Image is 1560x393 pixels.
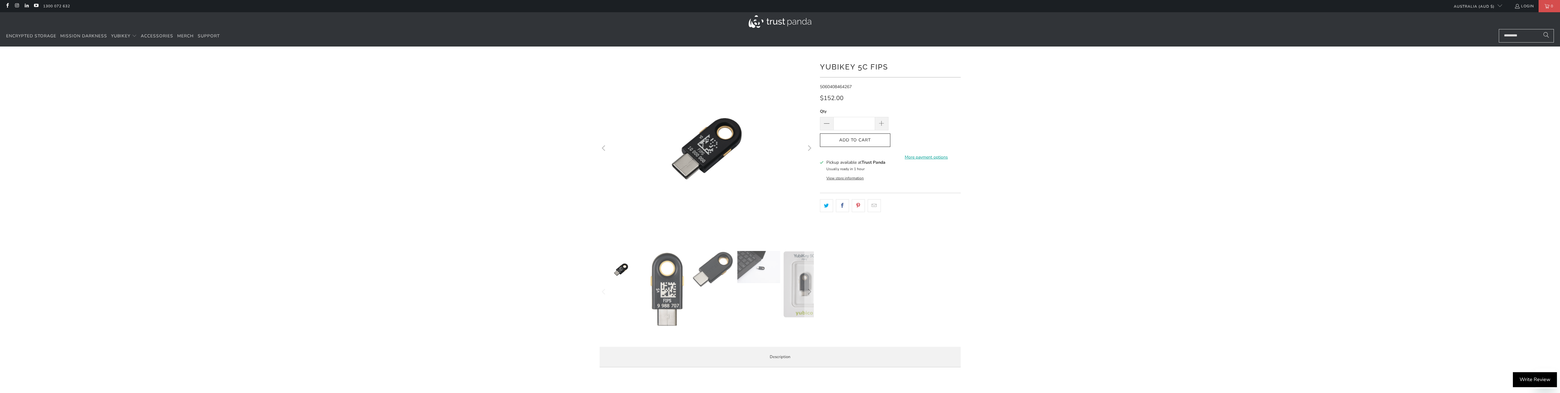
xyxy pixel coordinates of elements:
button: Search [1539,29,1554,43]
iframe: Button to launch messaging window [1536,369,1555,388]
img: YubiKey 5C FIPS - Trust Panda [691,251,734,288]
a: Login [1514,3,1534,9]
label: Qty [820,108,888,115]
img: YubiKey 5C FIPS - Trust Panda [737,251,780,283]
span: 5060408464267 [820,84,852,90]
a: More payment options [892,154,961,161]
a: Share this on Pinterest [852,199,865,212]
a: Accessories [141,29,173,43]
a: Trust Panda Australia on Instagram [14,4,19,9]
a: Trust Panda Australia on Facebook [5,4,10,9]
button: View store information [826,176,864,181]
a: Mission Darkness [60,29,107,43]
label: Description [600,347,961,367]
input: Search... [1499,29,1554,43]
a: Support [198,29,220,43]
span: YubiKey [111,33,130,39]
span: $152.00 [820,94,844,102]
small: Usually ready in 1 hour [826,167,865,171]
img: YubiKey 5C FIPS - Trust Panda [600,251,642,288]
h1: YubiKey 5C FIPS [820,60,961,73]
a: 1300 072 632 [43,3,70,9]
b: Trust Panda [862,159,885,165]
span: Mission Darkness [60,33,107,39]
h3: Pickup available at [826,159,885,166]
div: Write Review [1513,372,1557,387]
button: Previous [599,56,609,242]
img: YubiKey 5C FIPS - Trust Panda [645,251,688,329]
button: Next [804,251,814,333]
a: Share this on Twitter [820,199,833,212]
button: Add to Cart [820,133,890,147]
a: YubiKey 5C FIPS - Trust Panda [600,56,814,242]
a: Merch [177,29,194,43]
button: Previous [599,251,609,333]
nav: Translation missing: en.navigation.header.main_nav [6,29,220,43]
summary: YubiKey [111,29,137,43]
a: Share this on Facebook [836,199,849,212]
a: Trust Panda Australia on YouTube [33,4,39,9]
a: Encrypted Storage [6,29,56,43]
span: Encrypted Storage [6,33,56,39]
img: YubiKey 5C FIPS - Trust Panda [783,251,826,318]
span: Add to Cart [826,138,884,143]
img: Trust Panda Australia [749,15,811,28]
a: Email this to a friend [868,199,881,212]
button: Next [804,56,814,242]
span: Support [198,33,220,39]
span: Merch [177,33,194,39]
a: Trust Panda Australia on LinkedIn [24,4,29,9]
span: Accessories [141,33,173,39]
